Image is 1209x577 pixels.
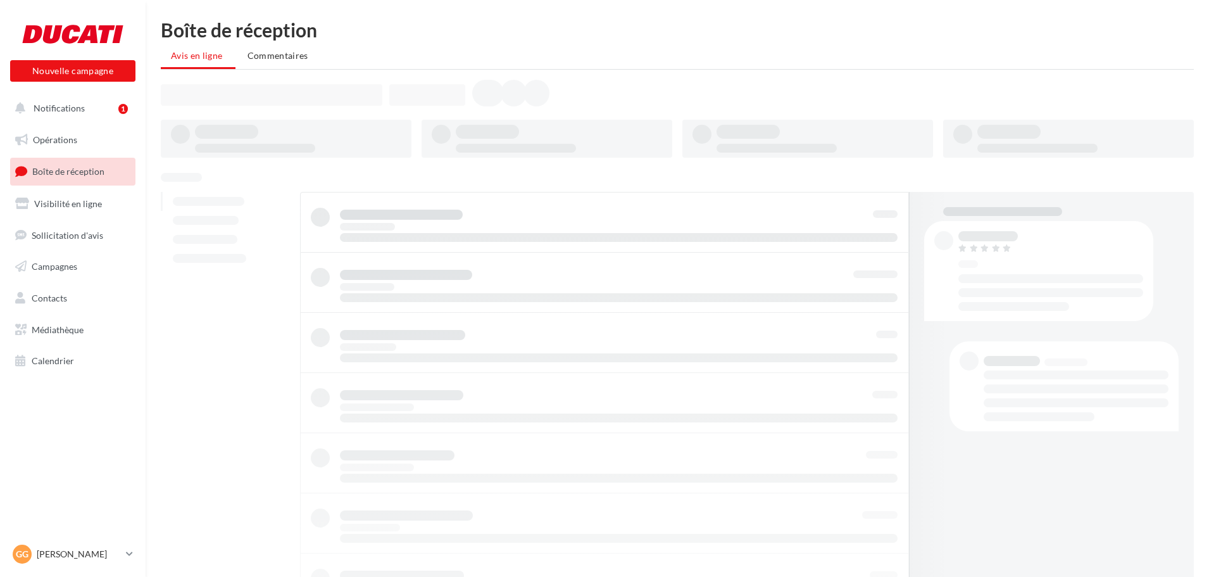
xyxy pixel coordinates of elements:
[32,166,104,177] span: Boîte de réception
[32,293,67,303] span: Contacts
[32,229,103,240] span: Sollicitation d'avis
[34,198,102,209] span: Visibilité en ligne
[8,285,138,312] a: Contacts
[33,134,77,145] span: Opérations
[10,542,135,566] a: Gg [PERSON_NAME]
[8,95,133,122] button: Notifications 1
[16,548,28,561] span: Gg
[32,355,74,366] span: Calendrier
[37,548,121,561] p: [PERSON_NAME]
[118,104,128,114] div: 1
[247,50,308,61] span: Commentaires
[32,324,84,335] span: Médiathèque
[8,317,138,343] a: Médiathèque
[8,191,138,217] a: Visibilité en ligne
[8,348,138,374] a: Calendrier
[161,20,1194,39] div: Boîte de réception
[8,222,138,249] a: Sollicitation d'avis
[34,103,85,113] span: Notifications
[8,127,138,153] a: Opérations
[32,261,77,272] span: Campagnes
[10,60,135,82] button: Nouvelle campagne
[8,158,138,185] a: Boîte de réception
[8,253,138,280] a: Campagnes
